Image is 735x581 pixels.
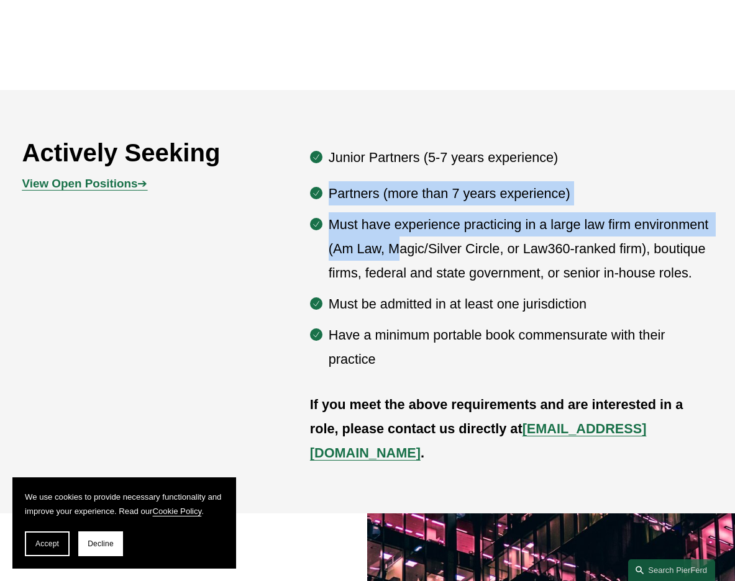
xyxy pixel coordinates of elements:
strong: If you meet the above requirements and are interested in a role, please contact us directly at [310,397,687,436]
strong: . [421,445,424,461]
p: Must have experience practicing in a large law firm environment (Am Law, Magic/Silver Circle, or ... [329,212,713,285]
span: Accept [35,539,59,548]
button: Decline [78,531,123,556]
a: View Open Positions➔ [22,177,147,190]
p: Junior Partners (5-7 years experience) [329,145,713,169]
p: We use cookies to provide necessary functionality and improve your experience. Read our . [25,490,224,519]
p: Must be admitted in at least one jurisdiction [329,292,713,316]
p: Have a minimum portable book commensurate with their practice [329,323,713,371]
span: ➔ [22,177,147,190]
span: Decline [88,539,114,548]
p: Partners (more than 7 years experience) [329,181,713,205]
strong: View Open Positions [22,177,137,190]
a: Search this site [628,559,715,581]
button: Accept [25,531,70,556]
h2: Actively Seeking [22,138,252,169]
section: Cookie banner [12,477,236,569]
a: Cookie Policy [153,507,202,516]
